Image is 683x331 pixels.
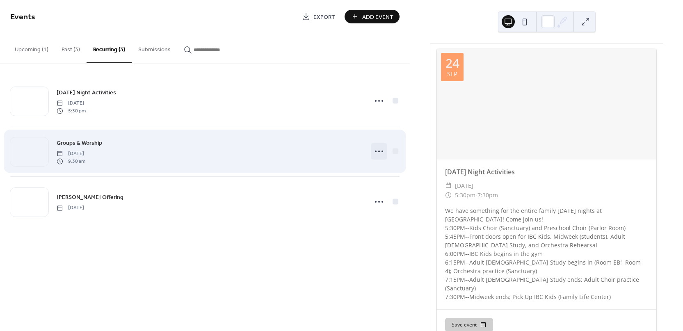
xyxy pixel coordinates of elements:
span: [DATE] [57,150,85,158]
a: [DATE] Night Activities [57,88,116,97]
a: [PERSON_NAME] Offering [57,192,123,202]
span: [DATE] [57,100,86,107]
span: Groups & Worship [57,139,102,148]
span: - [475,190,477,200]
div: [DATE] Night Activities [437,167,656,177]
button: Upcoming (1) [8,33,55,62]
div: We have something for the entire family [DATE] nights at [GEOGRAPHIC_DATA]! Come join us! 5:30PM-... [437,206,656,301]
div: Sep [447,71,457,77]
button: Recurring (3) [87,33,132,63]
a: Groups & Worship [57,138,102,148]
span: [PERSON_NAME] Offering [57,193,123,202]
button: Add Event [345,10,400,23]
a: Export [296,10,341,23]
span: Add Event [362,13,393,21]
span: Export [313,13,335,21]
span: 5:30pm [455,190,475,200]
div: 24 [445,57,459,69]
span: [DATE] Night Activities [57,89,116,97]
span: 7:30pm [477,190,498,200]
div: ​ [445,181,452,191]
span: Events [10,9,35,25]
div: ​ [445,190,452,200]
button: Submissions [132,33,177,62]
span: [DATE] [57,204,84,212]
span: [DATE] [455,181,473,191]
button: Past (3) [55,33,87,62]
span: 9:30 am [57,158,85,165]
span: 5:30 pm [57,107,86,114]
